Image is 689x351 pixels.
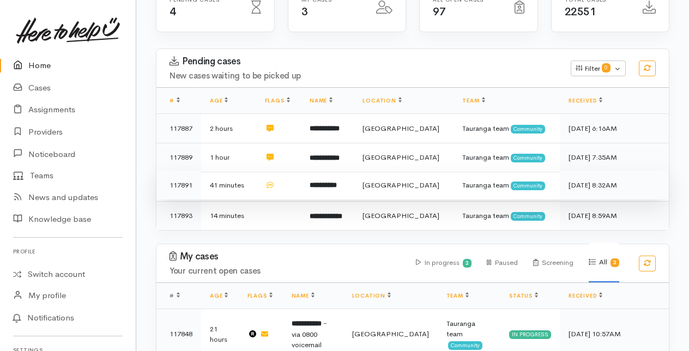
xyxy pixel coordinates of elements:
div: In progress [509,330,551,339]
a: Flags [265,97,290,104]
b: 3 [466,259,469,267]
td: [DATE] 7:35AM [560,143,669,172]
h4: New cases waiting to be picked up [170,71,558,81]
td: Tauranga team [454,143,560,172]
td: 41 minutes [201,171,256,200]
h3: My cases [170,251,403,262]
a: Name [292,292,315,299]
div: Screening [533,244,573,282]
a: # [170,97,180,104]
a: Status [509,292,538,299]
td: [DATE] 6:16AM [560,114,669,143]
td: [DATE] 8:59AM [560,201,669,230]
h3: Pending cases [170,56,558,67]
td: 117887 [156,114,201,143]
div: Paused [487,244,518,282]
a: Age [210,97,228,104]
td: Tauranga team [454,114,560,143]
span: [GEOGRAPHIC_DATA] [362,124,439,133]
a: Age [210,292,228,299]
span: 22551 [565,5,596,19]
h6: Profile [13,244,123,259]
a: Flags [247,292,273,299]
span: Community [511,181,545,190]
td: 117889 [156,143,201,172]
span: [GEOGRAPHIC_DATA] [362,211,439,220]
td: 1 hour [201,143,256,172]
span: [GEOGRAPHIC_DATA] [362,180,439,190]
td: 14 minutes [201,201,256,230]
td: 117893 [156,201,201,230]
b: 3 [613,259,617,266]
td: [DATE] 8:32AM [560,171,669,200]
span: 3 [301,5,308,19]
span: Community [511,154,545,162]
span: Community [511,212,545,221]
span: 97 [433,5,445,19]
a: Received [569,97,602,104]
a: Team [462,97,485,104]
td: Tauranga team [454,171,560,200]
span: [GEOGRAPHIC_DATA] [362,153,439,162]
span: [GEOGRAPHIC_DATA] [352,329,429,338]
td: Tauranga team [454,201,560,230]
span: 0 [602,63,611,72]
a: Location [362,97,401,104]
span: - via 0800 voicemail [292,318,327,349]
span: Community [448,341,482,350]
div: All [589,243,619,282]
td: 117891 [156,171,201,200]
button: Filter0 [571,60,626,77]
h4: Your current open cases [170,267,403,276]
span: Community [511,125,545,134]
div: In progress [416,244,472,282]
a: Received [569,292,602,299]
a: Location [352,292,391,299]
span: 4 [170,5,176,19]
span: # [170,292,180,299]
a: Team [446,292,469,299]
a: Name [310,97,333,104]
td: 2 hours [201,114,256,143]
